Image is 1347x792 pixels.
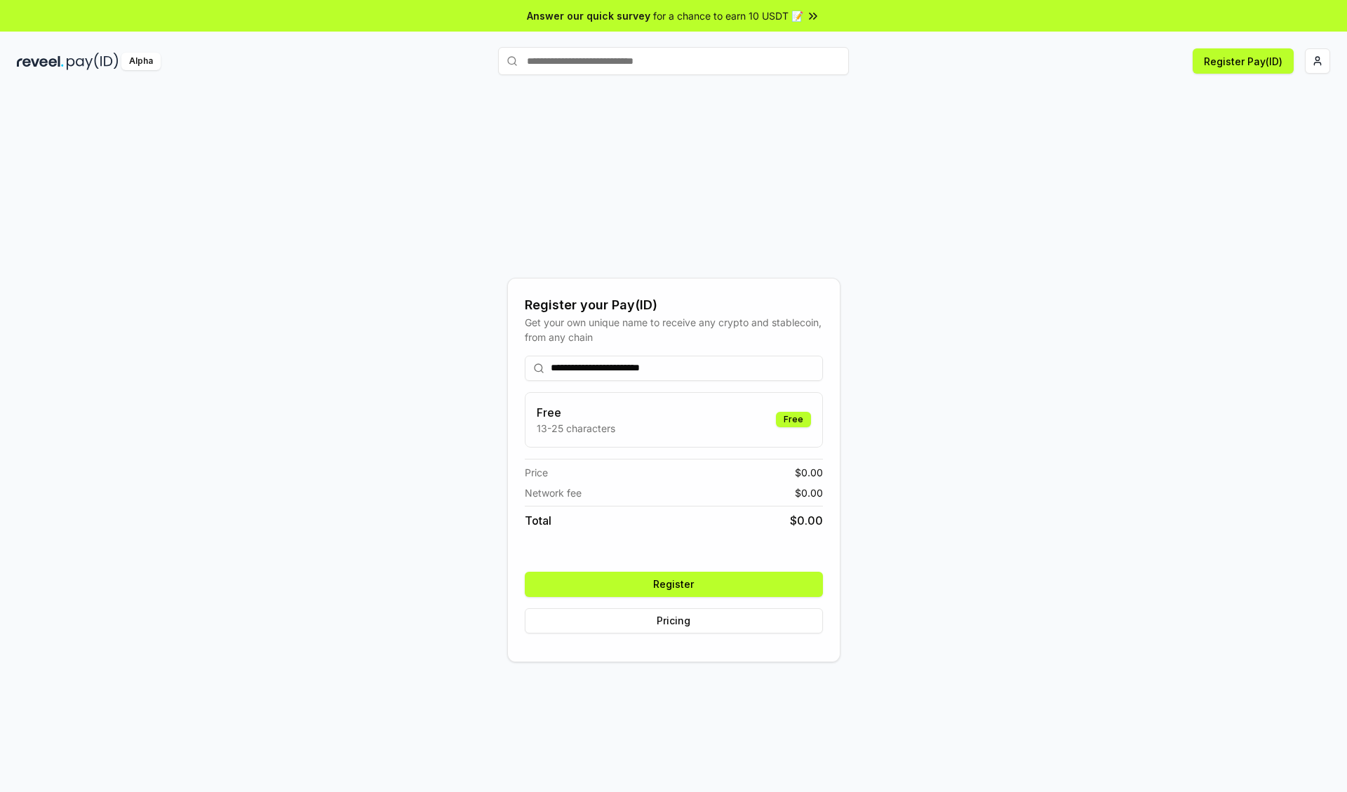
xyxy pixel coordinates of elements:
[525,608,823,633] button: Pricing
[776,412,811,427] div: Free
[525,465,548,480] span: Price
[790,512,823,529] span: $ 0.00
[537,421,615,436] p: 13-25 characters
[121,53,161,70] div: Alpha
[525,512,551,529] span: Total
[525,572,823,597] button: Register
[653,8,803,23] span: for a chance to earn 10 USDT 📝
[67,53,119,70] img: pay_id
[17,53,64,70] img: reveel_dark
[537,404,615,421] h3: Free
[527,8,650,23] span: Answer our quick survey
[795,465,823,480] span: $ 0.00
[525,315,823,344] div: Get your own unique name to receive any crypto and stablecoin, from any chain
[1193,48,1294,74] button: Register Pay(ID)
[525,295,823,315] div: Register your Pay(ID)
[525,485,582,500] span: Network fee
[795,485,823,500] span: $ 0.00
